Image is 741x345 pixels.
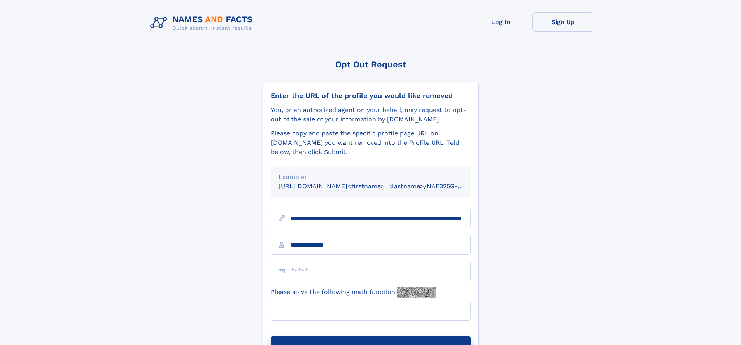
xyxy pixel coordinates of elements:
div: Opt Out Request [263,60,479,69]
a: Log In [470,12,532,32]
a: Sign Up [532,12,594,32]
small: [URL][DOMAIN_NAME]<firstname>_<lastname>/NAF325G-xxxxxxxx [279,182,485,190]
div: You, or an authorized agent on your behalf, may request to opt-out of the sale of your informatio... [271,105,471,124]
div: Example: [279,172,463,182]
label: Please solve the following math function: [271,287,436,298]
img: Logo Names and Facts [147,12,259,33]
div: Please copy and paste the specific profile page URL on [DOMAIN_NAME] you want removed into the Pr... [271,129,471,157]
div: Enter the URL of the profile you would like removed [271,91,471,100]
